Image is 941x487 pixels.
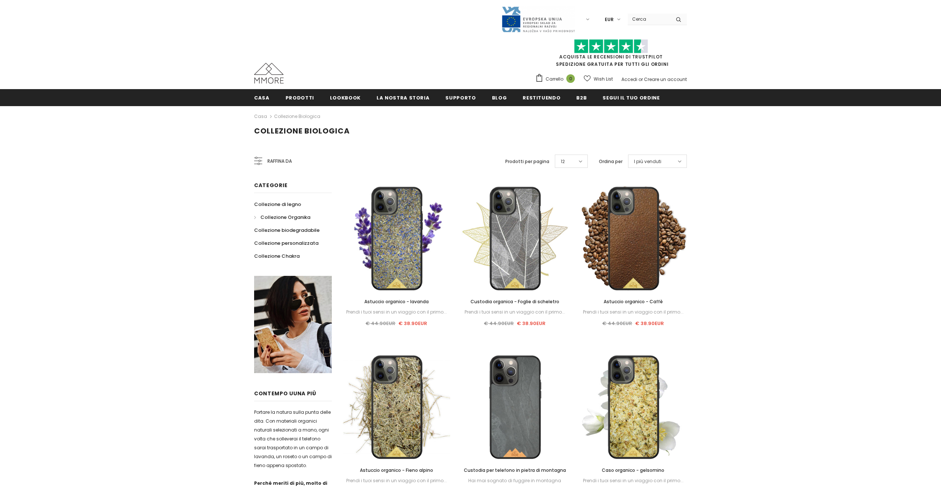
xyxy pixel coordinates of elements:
[580,308,687,316] div: Prendi i tuoi sensi in un viaggio con il primo...
[505,158,549,165] label: Prodotti per pagina
[628,14,670,24] input: Search Site
[501,6,575,33] img: Javni Razpis
[517,320,546,327] span: € 38.90EUR
[523,89,560,106] a: Restituendo
[254,253,300,260] span: Collezione Chakra
[343,308,450,316] div: Prendi i tuoi sensi in un viaggio con il primo...
[343,298,450,306] a: Astuccio organico - lavanda
[360,467,433,473] span: Astuccio organico - Fieno alpino
[546,75,563,83] span: Carrello
[343,477,450,485] div: Prendi i tuoi sensi in un viaggio con il primo...
[461,466,569,474] a: Custodia per telefono in pietra di montagna
[254,408,332,470] p: Portare la natura sulla punta delle dita. Con materiali organici naturali selezionati a mano, ogn...
[535,74,579,85] a: Carrello 0
[445,94,476,101] span: supporto
[576,89,587,106] a: B2B
[634,158,661,165] span: I più venduti
[254,250,300,263] a: Collezione Chakra
[599,158,623,165] label: Ordina per
[604,298,663,305] span: Astuccio organico - Caffè
[254,237,318,250] a: Collezione personalizzata
[377,94,429,101] span: La nostra storia
[254,390,316,397] span: contempo uUna più
[576,94,587,101] span: B2B
[484,320,514,327] span: € 44.90EUR
[574,39,648,54] img: Fidati di Pilot Stars
[445,89,476,106] a: supporto
[535,43,687,67] span: SPEDIZIONE GRATUITA PER TUTTI GLI ORDINI
[580,298,687,306] a: Astuccio organico - Caffè
[501,16,575,22] a: Javni Razpis
[602,467,664,473] span: Caso organico - gelsomino
[260,214,310,221] span: Collezione Organika
[470,298,559,305] span: Custodia organica - Foglie di scheletro
[254,94,270,101] span: Casa
[254,89,270,106] a: Casa
[559,54,663,60] a: Acquista le recensioni di TrustPilot
[254,63,284,84] img: Casi MMORE
[561,158,565,165] span: 12
[644,76,687,82] a: Creare un account
[638,76,643,82] span: or
[398,320,427,327] span: € 38.90EUR
[461,308,569,316] div: Prendi i tuoi sensi in un viaggio con il primo...
[492,94,507,101] span: Blog
[254,182,287,189] span: Categorie
[603,89,660,106] a: Segui il tuo ordine
[523,94,560,101] span: Restituendo
[286,89,314,106] a: Prodotti
[605,16,614,23] span: EUR
[254,211,310,224] a: Collezione Organika
[602,320,632,327] span: € 44.90EUR
[580,477,687,485] div: Prendi i tuoi sensi in un viaggio con il primo...
[254,201,301,208] span: Collezione di legno
[461,298,569,306] a: Custodia organica - Foglie di scheletro
[603,94,660,101] span: Segui il tuo ordine
[580,466,687,474] a: Caso organico - gelsomino
[254,224,320,237] a: Collezione biodegradabile
[621,76,637,82] a: Accedi
[330,94,361,101] span: Lookbook
[377,89,429,106] a: La nostra storia
[254,240,318,247] span: Collezione personalizzata
[635,320,664,327] span: € 38.90EUR
[594,75,613,83] span: Wish List
[254,112,267,121] a: Casa
[343,466,450,474] a: Astuccio organico - Fieno alpino
[364,298,429,305] span: Astuccio organico - lavanda
[254,126,350,136] span: Collezione biologica
[254,227,320,234] span: Collezione biodegradabile
[584,72,613,85] a: Wish List
[566,74,575,83] span: 0
[365,320,395,327] span: € 44.90EUR
[464,467,566,473] span: Custodia per telefono in pietra di montagna
[492,89,507,106] a: Blog
[274,113,320,119] a: Collezione biologica
[254,198,301,211] a: Collezione di legno
[267,157,292,165] span: Raffina da
[286,94,314,101] span: Prodotti
[330,89,361,106] a: Lookbook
